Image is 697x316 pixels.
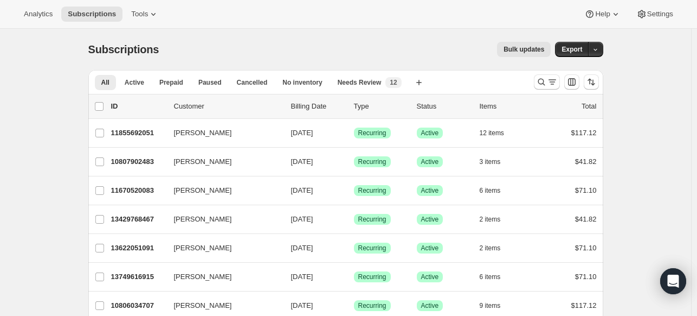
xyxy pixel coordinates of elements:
[410,75,428,90] button: Create new view
[61,7,122,22] button: Subscriptions
[111,212,597,227] div: 13429768467[PERSON_NAME][DATE]SuccessRecurringSuccessActive2 items$41.82
[282,78,322,87] span: No inventory
[131,10,148,18] span: Tools
[480,157,501,166] span: 3 items
[174,156,232,167] span: [PERSON_NAME]
[291,186,313,194] span: [DATE]
[480,186,501,195] span: 6 items
[125,7,165,22] button: Tools
[111,269,597,285] div: 13749616915[PERSON_NAME][DATE]SuccessRecurringSuccessActive6 items$71.10
[575,186,597,194] span: $71.10
[480,298,513,313] button: 9 items
[174,243,232,254] span: [PERSON_NAME]
[421,215,439,224] span: Active
[291,301,313,309] span: [DATE]
[480,269,513,285] button: 6 items
[595,10,610,18] span: Help
[174,101,282,112] p: Customer
[421,244,439,252] span: Active
[480,154,513,169] button: 3 items
[660,268,686,294] div: Open Intercom Messenger
[358,129,386,137] span: Recurring
[504,45,544,54] span: Bulk updates
[167,153,276,170] button: [PERSON_NAME]
[68,10,116,18] span: Subscriptions
[575,244,597,252] span: $71.10
[338,78,382,87] span: Needs Review
[421,186,439,195] span: Active
[497,42,551,57] button: Bulk updates
[111,101,165,112] p: ID
[647,10,673,18] span: Settings
[174,185,232,196] span: [PERSON_NAME]
[291,244,313,252] span: [DATE]
[358,301,386,310] span: Recurring
[291,157,313,166] span: [DATE]
[111,243,165,254] p: 13622051091
[480,215,501,224] span: 2 items
[111,300,165,311] p: 10806034707
[291,215,313,223] span: [DATE]
[111,183,597,198] div: 11670520083[PERSON_NAME][DATE]SuccessRecurringSuccessActive6 items$71.10
[237,78,268,87] span: Cancelled
[480,301,501,310] span: 9 items
[421,273,439,281] span: Active
[421,157,439,166] span: Active
[291,101,345,112] p: Billing Date
[571,129,597,137] span: $117.12
[575,215,597,223] span: $41.82
[167,297,276,314] button: [PERSON_NAME]
[167,268,276,286] button: [PERSON_NAME]
[167,211,276,228] button: [PERSON_NAME]
[534,74,560,90] button: Search and filter results
[111,241,597,256] div: 13622051091[PERSON_NAME][DATE]SuccessRecurringSuccessActive2 items$71.10
[564,74,579,90] button: Customize table column order and visibility
[167,239,276,257] button: [PERSON_NAME]
[88,43,159,55] span: Subscriptions
[480,244,501,252] span: 2 items
[358,273,386,281] span: Recurring
[167,124,276,142] button: [PERSON_NAME]
[562,45,582,54] span: Export
[24,10,53,18] span: Analytics
[125,78,144,87] span: Active
[111,128,165,138] p: 11855692051
[159,78,183,87] span: Prepaid
[167,182,276,199] button: [PERSON_NAME]
[358,157,386,166] span: Recurring
[111,185,165,196] p: 11670520083
[111,125,597,141] div: 11855692051[PERSON_NAME][DATE]SuccessRecurringSuccessActive12 items$117.12
[358,186,386,195] span: Recurring
[421,129,439,137] span: Active
[354,101,408,112] div: Type
[111,154,597,169] div: 10807902483[PERSON_NAME][DATE]SuccessRecurringSuccessActive3 items$41.82
[358,215,386,224] span: Recurring
[291,273,313,281] span: [DATE]
[480,129,504,137] span: 12 items
[480,273,501,281] span: 6 items
[111,156,165,167] p: 10807902483
[584,74,599,90] button: Sort the results
[417,101,471,112] p: Status
[101,78,109,87] span: All
[111,298,597,313] div: 10806034707[PERSON_NAME][DATE]SuccessRecurringSuccessActive9 items$117.12
[198,78,222,87] span: Paused
[555,42,589,57] button: Export
[582,101,596,112] p: Total
[578,7,627,22] button: Help
[480,241,513,256] button: 2 items
[480,101,534,112] div: Items
[17,7,59,22] button: Analytics
[421,301,439,310] span: Active
[358,244,386,252] span: Recurring
[571,301,597,309] span: $117.12
[480,125,516,141] button: 12 items
[390,78,397,87] span: 12
[575,273,597,281] span: $71.10
[291,129,313,137] span: [DATE]
[174,300,232,311] span: [PERSON_NAME]
[174,214,232,225] span: [PERSON_NAME]
[480,212,513,227] button: 2 items
[174,128,232,138] span: [PERSON_NAME]
[630,7,680,22] button: Settings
